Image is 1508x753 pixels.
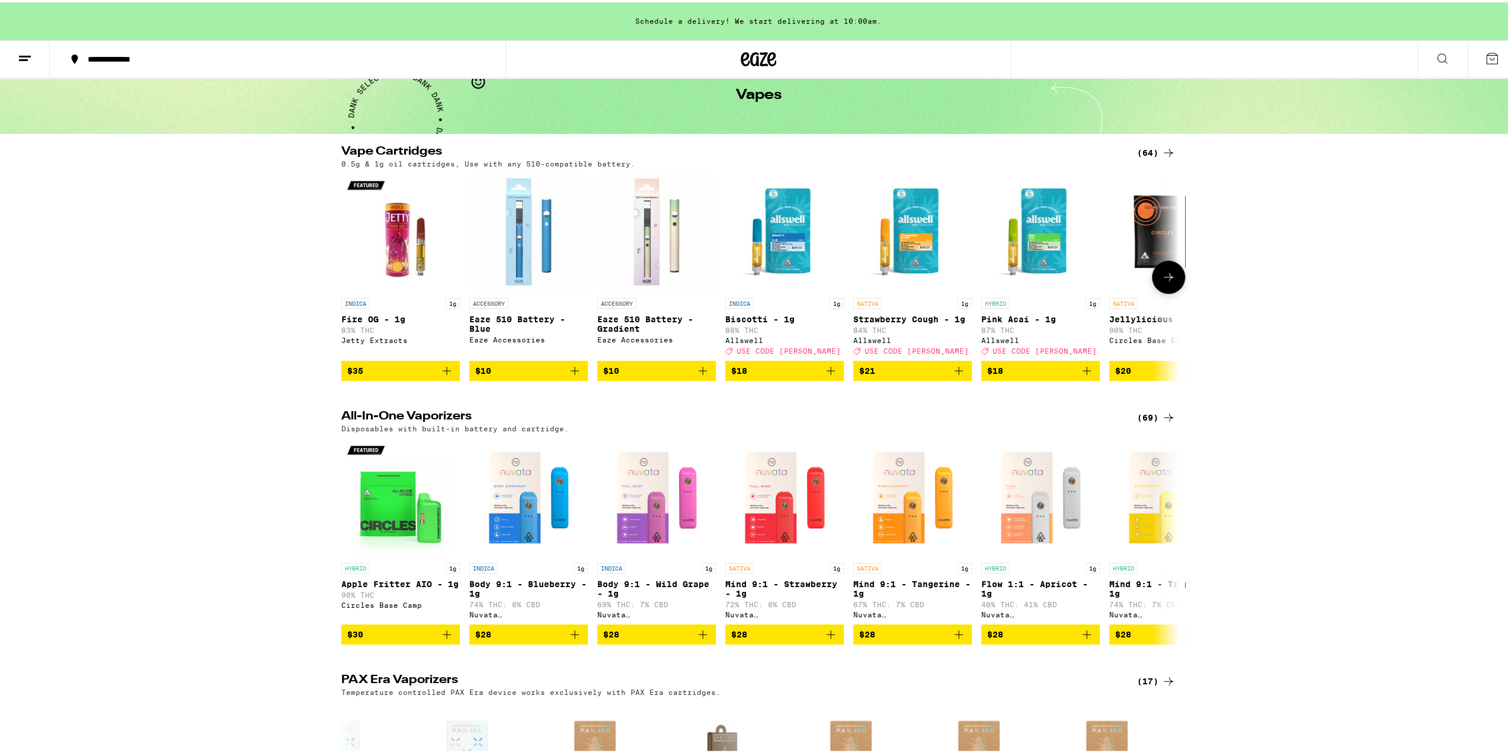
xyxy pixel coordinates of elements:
p: Jellylicious - 1g [1109,312,1228,322]
button: Add to bag [1109,622,1228,642]
a: (69) [1137,408,1176,422]
p: ACCESSORY [597,296,636,306]
button: Add to bag [725,358,844,379]
a: Open page for Flow 1:1 - Apricot - 1g from Nuvata (CA) [981,436,1100,622]
p: 1g [446,560,460,571]
button: Add to bag [341,358,460,379]
button: Add to bag [469,358,588,379]
div: Nuvata ([GEOGRAPHIC_DATA]) [853,608,972,616]
span: $35 [347,364,363,373]
p: 84% THC [853,324,972,332]
p: 1g [830,296,844,306]
img: Allswell - Biscotti - 1g [725,171,844,290]
img: Nuvata (CA) - Body 9:1 - Wild Grape - 1g [597,436,716,555]
div: Allswell [981,334,1100,342]
img: Nuvata (CA) - Mind 9:1 - Tropical - 1g [1109,436,1228,555]
p: INDICA [341,296,370,306]
div: Allswell [725,334,844,342]
p: 87% THC [981,324,1100,332]
img: Nuvata (CA) - Flow 1:1 - Apricot - 1g [981,436,1100,555]
p: Mind 9:1 - Tangerine - 1g [853,577,972,596]
div: Allswell [853,334,972,342]
span: $28 [731,627,747,637]
span: USE CODE [PERSON_NAME] [992,345,1097,353]
p: 88% THC [725,324,844,332]
span: $10 [603,364,619,373]
p: 90% THC [1109,324,1228,332]
p: HYBRID [341,560,370,571]
img: Circles Base Camp - Apple Fritter AIO - 1g [341,436,460,555]
span: $28 [987,627,1003,637]
span: $20 [1115,364,1131,373]
span: $28 [603,627,619,637]
p: 67% THC: 7% CBD [853,598,972,606]
p: SATIVA [1109,296,1138,306]
img: Jetty Extracts - Fire OG - 1g [341,171,460,290]
p: 1g [830,560,844,571]
img: Nuvata (CA) - Mind 9:1 - Strawberry - 1g [725,436,844,555]
p: Disposables with built-in battery and cartridge. [341,422,569,430]
a: Open page for Eaze 510 Battery - Gradient from Eaze Accessories [597,171,716,358]
span: $21 [859,364,875,373]
div: Nuvata ([GEOGRAPHIC_DATA]) [981,608,1100,616]
a: Open page for Body 9:1 - Wild Grape - 1g from Nuvata (CA) [597,436,716,622]
a: (64) [1137,143,1176,158]
p: 74% THC: 7% CBD [1109,598,1228,606]
p: Eaze 510 Battery - Gradient [597,312,716,331]
a: Open page for Mind 9:1 - Tangerine - 1g from Nuvata (CA) [853,436,972,622]
h2: Vape Cartridges [341,143,1118,158]
p: INDICA [597,560,626,571]
img: Eaze Accessories - Eaze 510 Battery - Blue [469,171,588,290]
p: Pink Acai - 1g [981,312,1100,322]
p: Body 9:1 - Blueberry - 1g [469,577,588,596]
p: INDICA [725,296,754,306]
p: SATIVA [725,560,754,571]
button: Add to bag [341,622,460,642]
p: HYBRID [981,560,1010,571]
span: $18 [731,364,747,373]
div: Jetty Extracts [341,334,460,342]
img: Nuvata (CA) - Mind 9:1 - Tangerine - 1g [853,436,972,555]
span: $28 [859,627,875,637]
a: Open page for Fire OG - 1g from Jetty Extracts [341,171,460,358]
p: SATIVA [853,560,882,571]
div: Nuvata ([GEOGRAPHIC_DATA]) [597,608,716,616]
a: Open page for Eaze 510 Battery - Blue from Eaze Accessories [469,171,588,358]
span: $28 [475,627,491,637]
p: Strawberry Cough - 1g [853,312,972,322]
div: Eaze Accessories [469,334,588,341]
p: Body 9:1 - Wild Grape - 1g [597,577,716,596]
button: Add to bag [597,622,716,642]
div: Circles Base Camp [341,599,460,607]
p: 69% THC: 7% CBD [597,598,716,606]
img: Allswell - Strawberry Cough - 1g [853,171,972,290]
span: USE CODE [PERSON_NAME] [737,345,841,353]
span: USE CODE [PERSON_NAME] [865,345,969,353]
a: Open page for Strawberry Cough - 1g from Allswell [853,171,972,358]
p: Mind 9:1 - Strawberry - 1g [725,577,844,596]
p: Flow 1:1 - Apricot - 1g [981,577,1100,596]
h2: PAX Era Vaporizers [341,672,1118,686]
div: Nuvata ([GEOGRAPHIC_DATA]) [469,608,588,616]
span: $18 [987,364,1003,373]
p: 1g [958,296,972,306]
a: (17) [1137,672,1176,686]
p: Apple Fritter AIO - 1g [341,577,460,587]
button: Add to bag [981,622,1100,642]
p: 1g [1086,560,1100,571]
p: 72% THC: 8% CBD [725,598,844,606]
p: Temperature controlled PAX Era device works exclusively with PAX Era cartridges. [341,686,721,694]
p: Fire OG - 1g [341,312,460,322]
p: SATIVA [853,296,882,306]
img: Allswell - Pink Acai - 1g [981,171,1100,290]
a: Open page for Body 9:1 - Blueberry - 1g from Nuvata (CA) [469,436,588,622]
p: 1g [1086,296,1100,306]
p: INDICA [469,560,498,571]
a: Open page for Pink Acai - 1g from Allswell [981,171,1100,358]
button: Add to bag [597,358,716,379]
a: Open page for Mind 9:1 - Strawberry - 1g from Nuvata (CA) [725,436,844,622]
img: Circles Base Camp - Jellylicious - 1g [1109,171,1228,290]
span: $30 [347,627,363,637]
a: Open page for Biscotti - 1g from Allswell [725,171,844,358]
